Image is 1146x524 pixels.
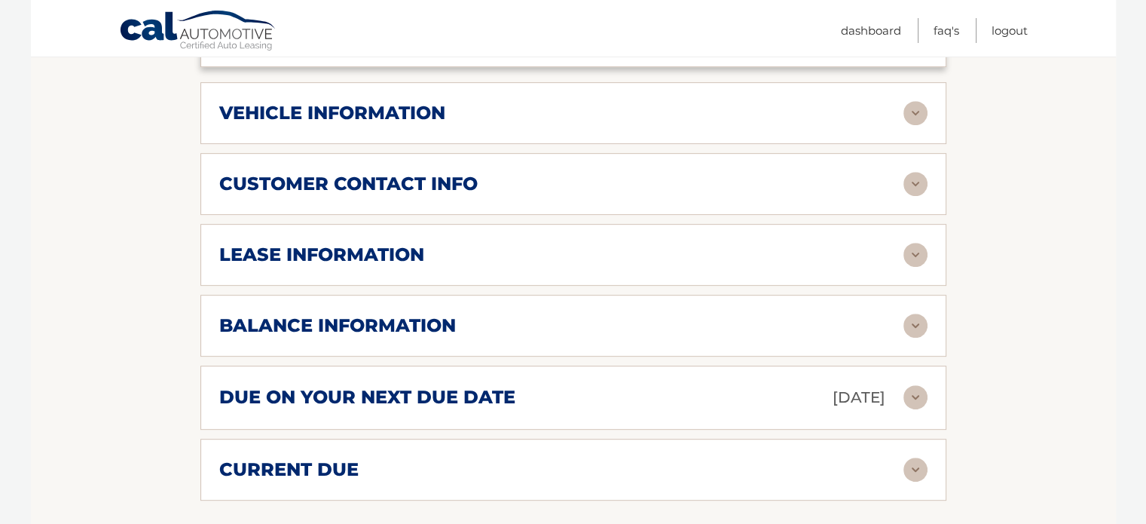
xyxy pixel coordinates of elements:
[219,173,478,195] h2: customer contact info
[903,314,927,338] img: accordion-rest.svg
[903,458,927,482] img: accordion-rest.svg
[841,18,901,43] a: Dashboard
[219,244,424,266] h2: lease information
[903,172,927,196] img: accordion-rest.svg
[219,386,515,409] h2: due on your next due date
[903,101,927,125] img: accordion-rest.svg
[992,18,1028,43] a: Logout
[833,385,885,411] p: [DATE]
[934,18,959,43] a: FAQ's
[219,458,359,481] h2: current due
[119,10,277,54] a: Cal Automotive
[903,385,927,409] img: accordion-rest.svg
[219,314,456,337] h2: balance information
[219,102,445,124] h2: vehicle information
[903,243,927,267] img: accordion-rest.svg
